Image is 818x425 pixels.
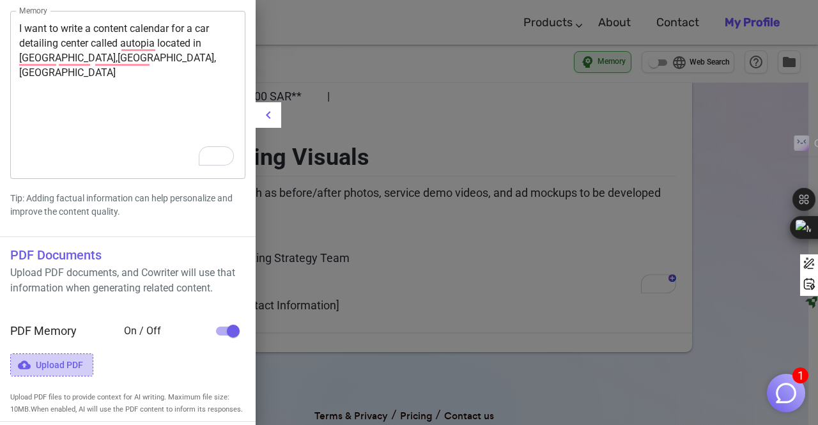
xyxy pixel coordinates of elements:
span: On / Off [124,323,208,339]
span: Upload PDF [10,353,93,377]
img: Close chat [774,381,798,405]
span: PDF Memory [10,324,77,337]
span: Upload PDF files to provide context for AI writing. Maximum file size: 10MB. When enabled, AI wil... [10,392,245,415]
button: menu [256,102,281,128]
p: Upload PDF documents, and Cowriter will use that information when generating related content. [10,265,245,296]
h6: PDF Documents [10,245,245,265]
label: Memory [19,5,47,16]
span: 1 [792,367,808,383]
p: Tip: Adding factual information can help personalize and improve the content quality. [10,192,245,219]
textarea: To enrich screen reader interactions, please activate Accessibility in Grammarly extension settings [19,21,236,168]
